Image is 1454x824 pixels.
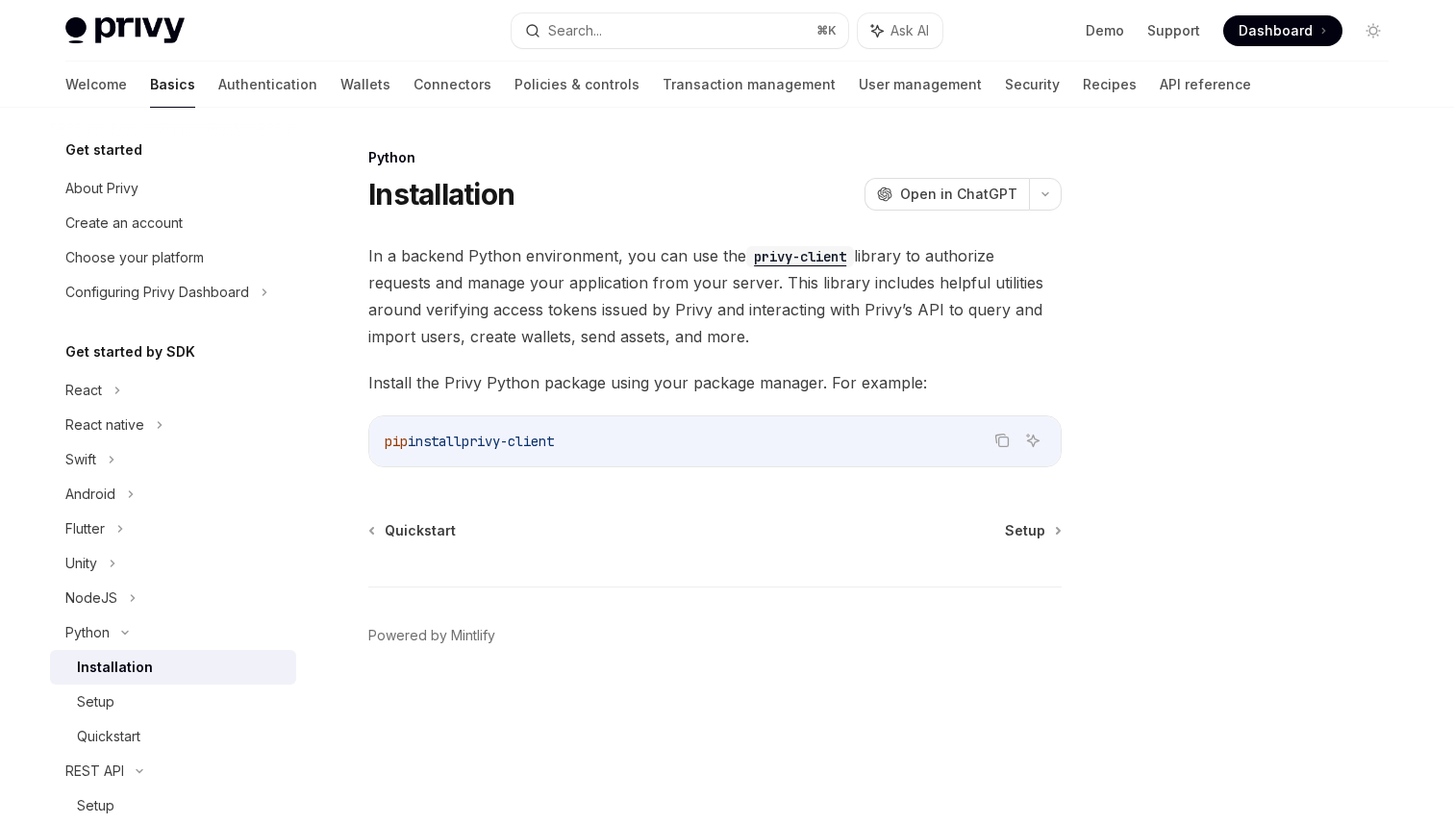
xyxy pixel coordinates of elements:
[1005,62,1060,108] a: Security
[900,185,1017,204] span: Open in ChatGPT
[340,62,390,108] a: Wallets
[50,685,296,719] a: Setup
[1147,21,1200,40] a: Support
[1358,15,1389,46] button: Toggle dark mode
[77,690,114,713] div: Setup
[414,62,491,108] a: Connectors
[385,433,408,450] span: pip
[746,246,854,265] a: privy-client
[65,17,185,44] img: light logo
[65,483,115,506] div: Android
[50,650,296,685] a: Installation
[859,62,982,108] a: User management
[368,177,514,212] h1: Installation
[50,240,296,275] a: Choose your platform
[548,19,602,42] div: Search...
[368,626,495,645] a: Powered by Mintlify
[65,246,204,269] div: Choose your platform
[1223,15,1342,46] a: Dashboard
[865,178,1029,211] button: Open in ChatGPT
[65,621,110,644] div: Python
[50,171,296,206] a: About Privy
[368,242,1062,350] span: In a backend Python environment, you can use the library to authorize requests and manage your ap...
[65,379,102,402] div: React
[65,587,117,610] div: NodeJS
[408,433,462,450] span: install
[218,62,317,108] a: Authentication
[65,281,249,304] div: Configuring Privy Dashboard
[990,428,1015,453] button: Copy the contents from the code block
[50,719,296,754] a: Quickstart
[65,448,96,471] div: Swift
[746,246,854,267] code: privy-client
[77,794,114,817] div: Setup
[150,62,195,108] a: Basics
[77,725,140,748] div: Quickstart
[1083,62,1137,108] a: Recipes
[77,656,153,679] div: Installation
[1239,21,1313,40] span: Dashboard
[65,62,127,108] a: Welcome
[385,521,456,540] span: Quickstart
[368,369,1062,396] span: Install the Privy Python package using your package manager. For example:
[512,13,848,48] button: Search...⌘K
[663,62,836,108] a: Transaction management
[1086,21,1124,40] a: Demo
[50,788,296,823] a: Setup
[816,23,837,38] span: ⌘ K
[514,62,639,108] a: Policies & controls
[65,340,195,363] h5: Get started by SDK
[1005,521,1060,540] a: Setup
[65,760,124,783] div: REST API
[462,433,554,450] span: privy-client
[65,517,105,540] div: Flutter
[1005,521,1045,540] span: Setup
[65,138,142,162] h5: Get started
[1020,428,1045,453] button: Ask AI
[65,212,183,235] div: Create an account
[50,206,296,240] a: Create an account
[65,552,97,575] div: Unity
[370,521,456,540] a: Quickstart
[65,413,144,437] div: React native
[858,13,942,48] button: Ask AI
[65,177,138,200] div: About Privy
[1160,62,1251,108] a: API reference
[890,21,929,40] span: Ask AI
[368,148,1062,167] div: Python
